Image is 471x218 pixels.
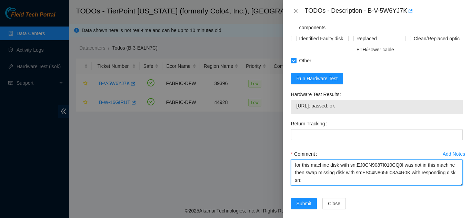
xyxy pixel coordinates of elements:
span: Run Hardware Test [297,75,338,82]
label: Return Tracking [291,118,330,129]
label: Comment [291,148,320,159]
label: Hardware Test Results [291,89,344,100]
button: Close [291,8,301,14]
textarea: Comment [291,159,463,186]
span: Replaced ETH/Power cable [354,33,405,55]
span: [URL]: passed: ok [297,102,457,110]
span: close [293,8,299,14]
span: Close [328,200,340,207]
span: Reseated components [297,11,348,33]
div: Add Notes [443,152,465,156]
div: TODOs - Description - B-V-5W6YJ7K [305,6,463,17]
span: Other [297,55,314,66]
span: Identified Faulty disk [297,33,346,44]
input: Return Tracking [291,129,463,140]
button: Submit [291,198,317,209]
button: Add Notes [442,148,465,159]
button: Close [322,198,346,209]
span: Clean/Replaced optic [411,33,462,44]
span: Submit [297,200,312,207]
button: Run Hardware Test [291,73,343,84]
